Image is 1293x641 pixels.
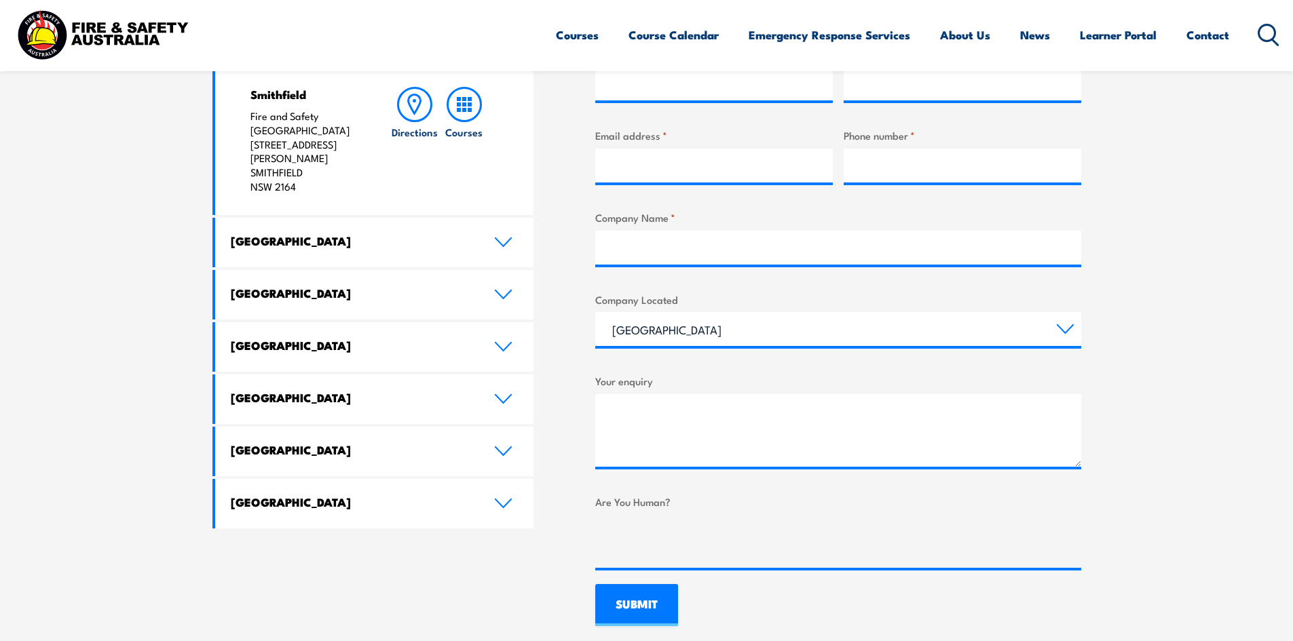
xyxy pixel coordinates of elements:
h6: Directions [392,125,438,139]
a: Directions [390,87,439,194]
label: Your enquiry [595,373,1081,389]
input: SUBMIT [595,584,678,626]
iframe: reCAPTCHA [595,515,802,568]
a: News [1020,17,1050,53]
label: Company Name [595,210,1081,225]
a: [GEOGRAPHIC_DATA] [215,218,534,267]
a: Course Calendar [629,17,719,53]
a: Courses [556,17,599,53]
label: Company Located [595,292,1081,307]
h4: [GEOGRAPHIC_DATA] [231,390,474,405]
a: Courses [440,87,489,194]
a: Contact [1186,17,1229,53]
h4: [GEOGRAPHIC_DATA] [231,233,474,248]
h6: Courses [445,125,483,139]
h4: [GEOGRAPHIC_DATA] [231,286,474,300]
a: Learner Portal [1080,17,1157,53]
h4: [GEOGRAPHIC_DATA] [231,442,474,457]
h4: [GEOGRAPHIC_DATA] [231,494,474,509]
a: [GEOGRAPHIC_DATA] [215,374,534,424]
p: Fire and Safety [GEOGRAPHIC_DATA] [STREET_ADDRESS][PERSON_NAME] SMITHFIELD NSW 2164 [250,109,364,194]
a: [GEOGRAPHIC_DATA] [215,270,534,319]
label: Are You Human? [595,494,1081,509]
a: About Us [940,17,990,53]
label: Email address [595,128,833,143]
label: Phone number [844,128,1081,143]
a: [GEOGRAPHIC_DATA] [215,322,534,372]
a: [GEOGRAPHIC_DATA] [215,427,534,476]
a: [GEOGRAPHIC_DATA] [215,479,534,528]
h4: Smithfield [250,87,364,102]
a: Emergency Response Services [749,17,910,53]
h4: [GEOGRAPHIC_DATA] [231,338,474,353]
